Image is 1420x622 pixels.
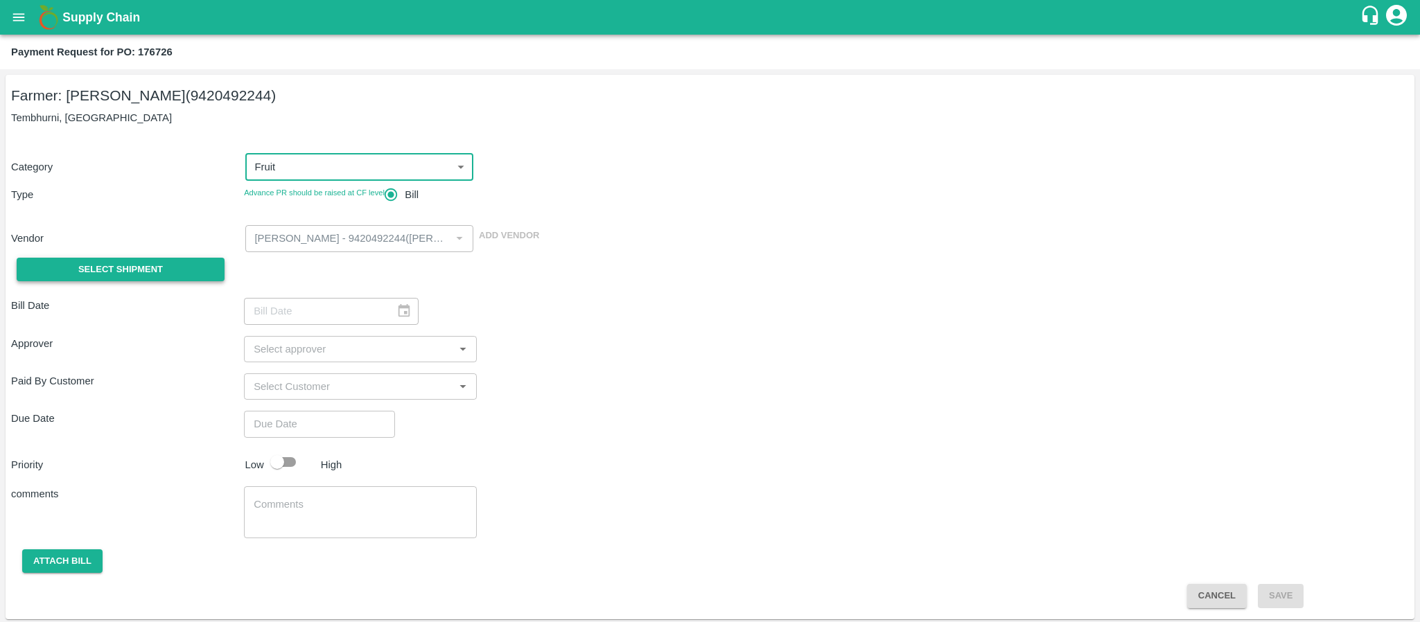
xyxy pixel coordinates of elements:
p: comments [11,486,244,501]
div: account of current user [1384,3,1409,32]
b: Supply Chain [62,10,140,24]
p: Vendor [11,231,240,246]
p: Approver [11,336,244,351]
p: Low [245,457,264,472]
p: Priority [11,457,240,472]
input: Bill Date [244,298,385,324]
p: Bill Date [11,298,244,313]
a: Supply Chain [62,8,1360,27]
div: customer-support [1360,5,1384,30]
button: Select Shipment [17,258,225,282]
input: Choose date [244,411,385,437]
input: Select Vendor [249,229,447,247]
p: High [321,457,342,472]
button: Cancel [1187,584,1247,608]
p: Tembhurni, [GEOGRAPHIC_DATA] [11,110,1409,125]
input: Select approver [248,340,450,358]
b: Payment Request for PO: 176726 [11,46,173,57]
h5: Farmer: [PERSON_NAME] (9420492244) [11,86,1409,105]
p: Category [11,159,240,175]
button: Attach bill [22,549,103,574]
p: Due Date [11,411,244,426]
span: Advance PR should be raised at CF level [244,186,385,208]
button: Open [454,377,472,396]
button: Open [454,340,472,358]
img: logo [35,3,62,31]
p: Type [11,187,244,202]
span: Bill [405,187,419,202]
span: Select Shipment [78,262,163,278]
button: open drawer [3,1,35,33]
input: Select Customer [248,377,450,396]
p: Fruit [255,159,276,175]
p: Paid By Customer [11,373,244,389]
